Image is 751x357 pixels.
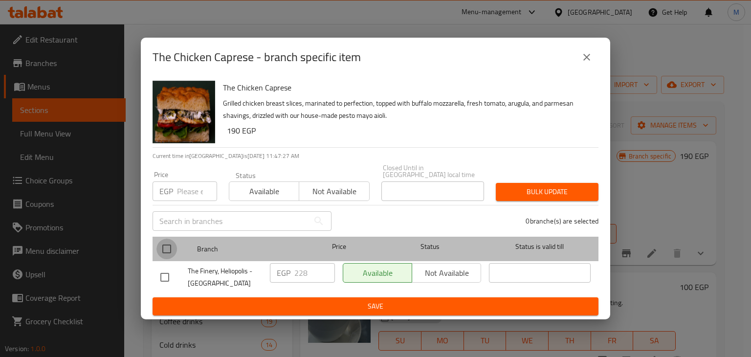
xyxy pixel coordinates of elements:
input: Please enter price [294,263,335,283]
input: Search in branches [153,211,309,231]
span: Save [160,300,591,312]
span: Bulk update [504,186,591,198]
button: Save [153,297,598,315]
p: EGP [159,185,173,197]
p: Current time in [GEOGRAPHIC_DATA] is [DATE] 11:47:27 AM [153,152,598,160]
span: Price [307,241,372,253]
input: Please enter price [177,181,217,201]
h2: The Chicken Caprese - branch specific item [153,49,361,65]
button: Not available [299,181,369,201]
button: Bulk update [496,183,598,201]
span: Available [233,184,295,199]
button: Available [229,181,299,201]
p: 0 branche(s) are selected [526,216,598,226]
button: close [575,45,598,69]
span: Not available [303,184,365,199]
span: Branch [197,243,299,255]
span: Status [379,241,481,253]
span: The Finery, Heliopolis - [GEOGRAPHIC_DATA] [188,265,262,290]
p: Grilled chicken breast slices, marinated to perfection, topped with buffalo mozzarella, fresh tom... [223,97,591,122]
h6: The Chicken Caprese [223,81,591,94]
h6: 190 EGP [227,124,591,137]
img: The Chicken Caprese [153,81,215,143]
p: EGP [277,267,290,279]
span: Status is valid till [489,241,591,253]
